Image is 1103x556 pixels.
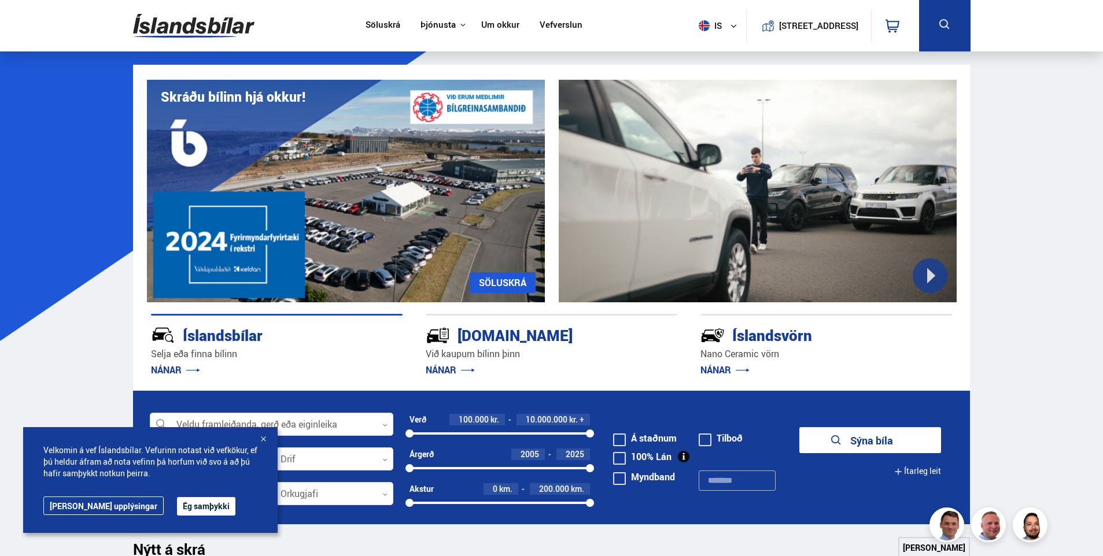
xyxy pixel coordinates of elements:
img: eKx6w-_Home_640_.png [147,80,545,302]
label: Myndband [613,472,675,481]
span: is [694,20,723,31]
p: Við kaupum bílinn þinn [426,347,677,361]
a: [STREET_ADDRESS] [752,9,865,42]
span: kr. [569,415,578,424]
span: 0 [493,483,497,494]
p: Nano Ceramic vörn [700,347,952,361]
button: Ítarleg leit [894,458,941,484]
button: Sýna bíla [799,427,941,453]
button: Þjónusta [420,20,456,31]
span: 2025 [566,448,584,459]
span: Velkomin á vef Íslandsbílar. Vefurinn notast við vefkökur, ef þú heldur áfram að nota vefinn þá h... [43,444,257,479]
a: SÖLUSKRÁ [470,272,536,293]
span: km. [571,484,584,494]
div: Íslandsvörn [700,324,911,344]
img: nhp88E3Fdnt1Opn2.png [1015,509,1049,544]
img: G0Ugv5HjCgRt.svg [133,7,254,45]
div: Verð [410,415,426,424]
a: NÁNAR [426,364,475,376]
label: Tilboð [699,433,743,443]
span: + [580,415,584,424]
img: -Svtn6bYgwAsiwNX.svg [700,323,725,347]
span: 10.000.000 [526,414,567,425]
a: NÁNAR [700,364,750,376]
div: Árgerð [410,450,434,459]
button: Ég samþykki [177,497,235,516]
a: Vefverslun [540,20,582,32]
img: svg+xml;base64,PHN2ZyB4bWxucz0iaHR0cDovL3d3dy53My5vcmcvMjAwMC9zdmciIHdpZHRoPSI1MTIiIGhlaWdodD0iNT... [699,20,710,31]
img: siFngHWaQ9KaOqBr.png [973,509,1008,544]
img: JRvxyua_JYH6wB4c.svg [151,323,175,347]
button: [STREET_ADDRESS] [784,21,854,31]
img: tr5P-W3DuiFaO7aO.svg [426,323,450,347]
span: kr. [490,415,499,424]
label: 100% Lán [613,452,672,461]
a: Um okkur [481,20,519,32]
span: 100.000 [459,414,489,425]
a: Söluskrá [366,20,400,32]
div: [DOMAIN_NAME] [426,324,636,344]
label: Á staðnum [613,433,677,443]
button: is [694,9,746,43]
span: 2005 [521,448,539,459]
div: Íslandsbílar [151,324,361,344]
div: Akstur [410,484,434,494]
span: 200.000 [539,483,569,494]
img: FbJEzSuNWCJXmdc-.webp [931,509,966,544]
span: km. [499,484,512,494]
p: Selja eða finna bílinn [151,347,403,361]
a: NÁNAR [151,364,200,376]
h1: Skráðu bílinn hjá okkur! [161,89,305,105]
a: [PERSON_NAME] upplýsingar [43,496,164,515]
